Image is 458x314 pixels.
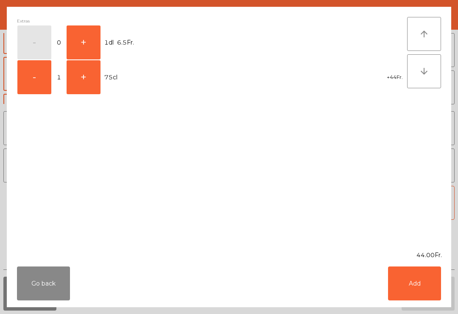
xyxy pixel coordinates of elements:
i: arrow_upward [419,29,429,39]
button: - [17,60,51,94]
span: 75cl [104,72,117,83]
button: arrow_upward [407,17,441,51]
span: 1dl [104,37,114,48]
span: 1 [52,72,66,83]
button: Go back [17,266,70,300]
button: + [67,25,101,59]
button: arrow_downward [407,54,441,88]
span: 6.5Fr. [117,37,134,48]
i: arrow_downward [419,66,429,76]
button: Add [388,266,441,300]
div: 44.00Fr. [7,251,451,260]
span: +44Fr. [387,73,403,82]
span: 0 [52,37,66,48]
button: + [67,60,101,94]
div: Extras [17,17,407,25]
